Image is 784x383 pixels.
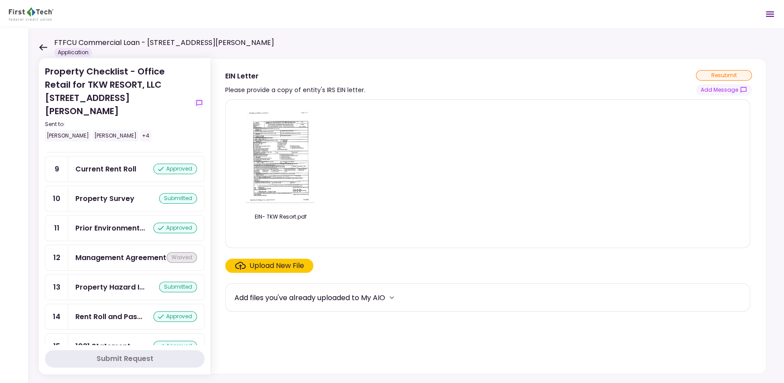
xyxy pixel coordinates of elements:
[45,334,68,359] div: 15
[45,245,68,270] div: 12
[696,84,752,96] button: show-messages
[45,130,91,141] div: [PERSON_NAME]
[45,65,190,141] div: Property Checklist - Office Retail for TKW RESORT, LLC [STREET_ADDRESS][PERSON_NAME]
[225,71,365,82] div: EIN Letter
[97,353,153,364] div: Submit Request
[385,291,398,304] button: more
[45,216,68,241] div: 11
[45,350,204,368] button: Submit Request
[45,245,204,271] a: 12Management Agreementwaived
[45,186,204,212] a: 10Property Surveysubmitted
[45,215,204,241] a: 11Prior Environmental Phase I and/or Phase IIapproved
[75,311,142,322] div: Rent Roll and Past Due Affidavit
[225,85,365,95] div: Please provide a copy of entity's IRS EIN letter.
[45,186,68,211] div: 10
[93,130,138,141] div: [PERSON_NAME]
[45,275,68,300] div: 13
[153,311,197,322] div: approved
[153,341,197,351] div: approved
[54,48,92,57] div: Application
[45,304,204,330] a: 14Rent Roll and Past Due Affidavitapproved
[45,156,204,182] a: 9Current Rent Rollapproved
[9,7,53,21] img: Partner icon
[75,223,145,234] div: Prior Environmental Phase I and/or Phase II
[45,120,190,128] div: Sent to:
[194,98,204,108] button: show-messages
[45,156,68,182] div: 9
[759,4,780,25] button: Open menu
[75,164,136,175] div: Current Rent Roll
[249,260,304,271] div: Upload New File
[153,223,197,233] div: approved
[75,341,130,352] div: 1031 Statement
[75,193,134,204] div: Property Survey
[45,304,68,329] div: 14
[153,164,197,174] div: approved
[159,193,197,204] div: submitted
[75,282,145,293] div: Property Hazard Insurance Policy and Liability Insurance Policy
[75,252,166,263] div: Management Agreement
[140,130,151,141] div: +4
[234,292,385,303] div: Add files you've already uploaded to My AIO
[54,37,274,48] h1: FTFCU Commercial Loan - [STREET_ADDRESS][PERSON_NAME]
[225,259,313,273] span: Click here to upload the required document
[159,282,197,292] div: submitted
[45,333,204,359] a: 151031 Statementapproved
[167,252,197,263] div: waived
[45,274,204,300] a: 13Property Hazard Insurance Policy and Liability Insurance Policysubmitted
[696,70,752,81] div: resubmit
[234,213,327,221] div: EIN- TKW Resort.pdf
[211,58,766,374] div: EIN LetterPlease provide a copy of entity's IRS EIN letter.resubmitshow-messagesEIN- TKW Resort.p...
